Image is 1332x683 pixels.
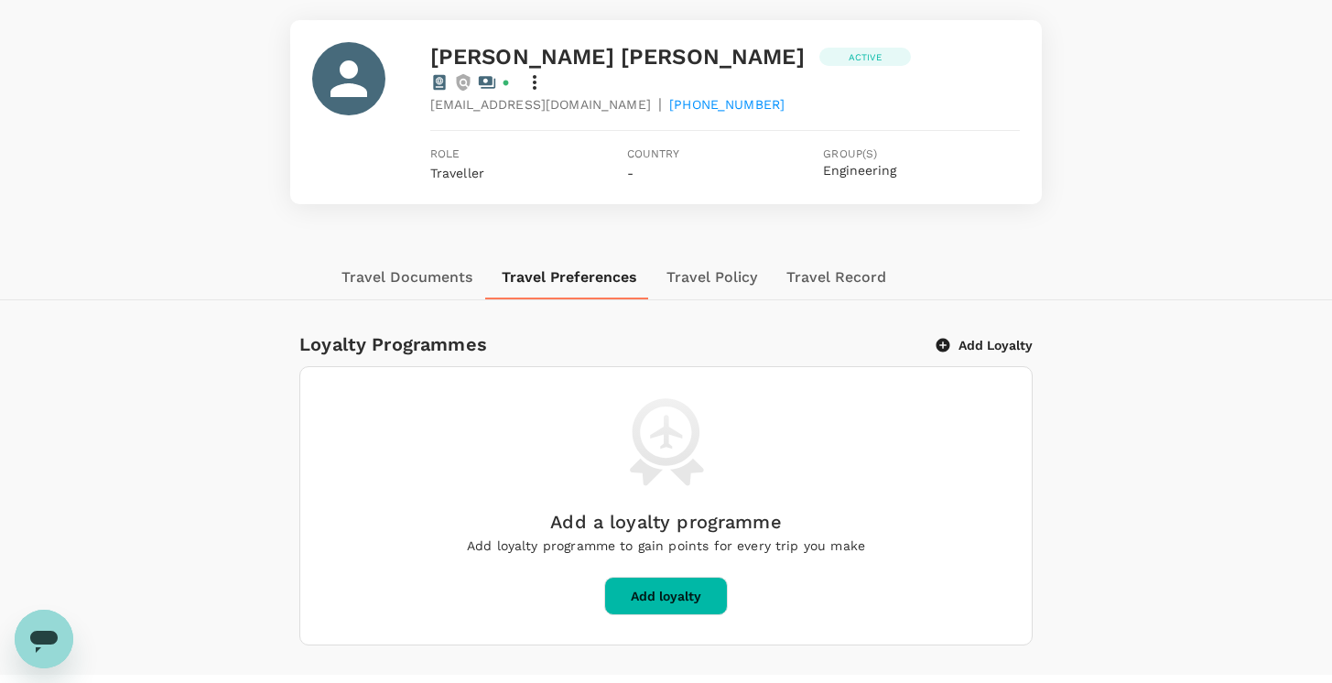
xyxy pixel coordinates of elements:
button: Add loyalty [604,577,728,615]
span: Group(s) [823,146,1020,164]
button: Travel Documents [327,255,487,299]
span: [PERSON_NAME] [PERSON_NAME] [430,44,805,70]
span: Role [430,146,627,164]
p: Add loyalty programme to gain points for every trip you make [467,537,865,555]
span: | [658,93,662,115]
div: Add a loyalty programme [550,507,781,537]
p: Active [849,50,882,64]
span: Traveller [430,166,484,180]
button: Travel Record [772,255,901,299]
h6: Loyalty Programmes [299,330,922,359]
img: loyalty program [621,396,712,488]
button: Travel Policy [652,255,772,299]
span: [EMAIL_ADDRESS][DOMAIN_NAME] [430,95,651,114]
button: Add Loyalty [937,337,1033,353]
span: Country [627,146,824,164]
span: - [627,166,634,180]
button: Travel Preferences [487,255,652,299]
iframe: Button to launch messaging window [15,610,73,668]
span: [PHONE_NUMBER] [669,95,785,114]
button: Engineering [823,164,896,179]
